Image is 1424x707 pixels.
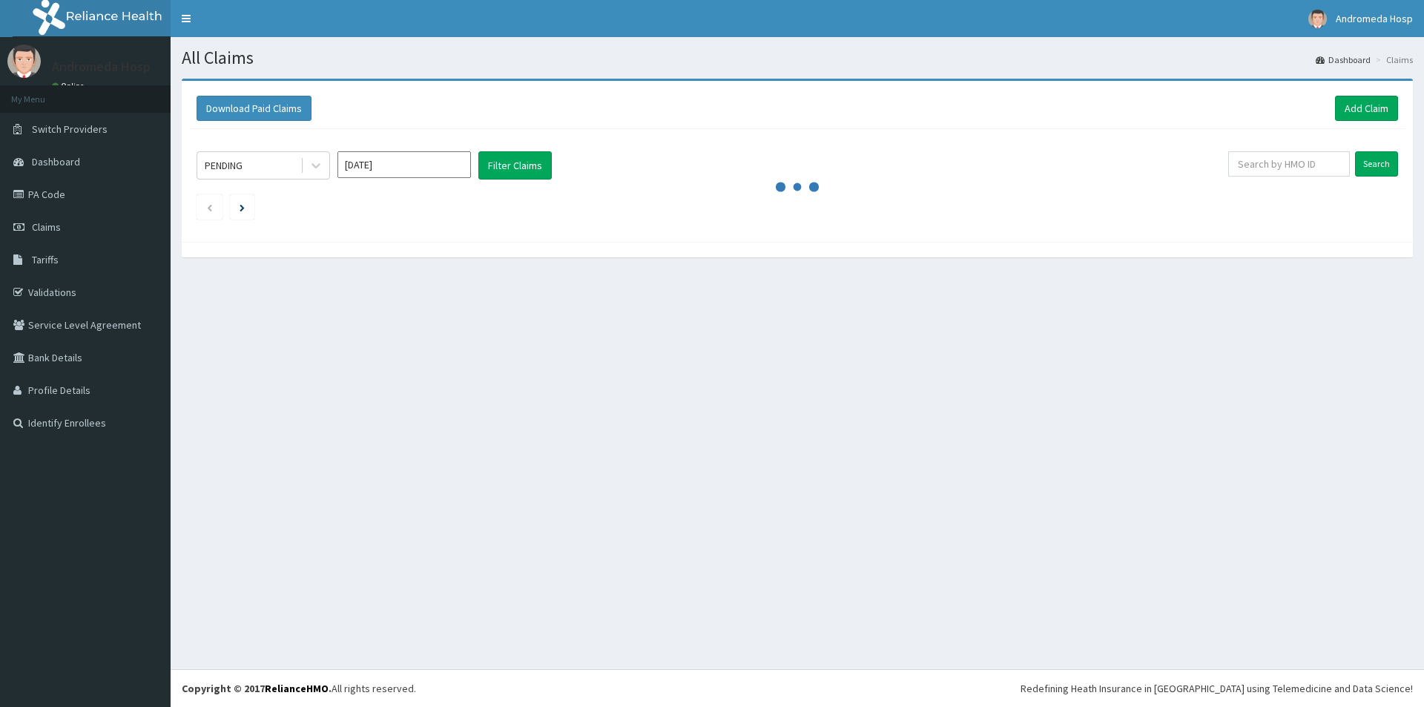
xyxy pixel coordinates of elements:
a: Previous page [206,200,213,214]
h1: All Claims [182,48,1413,68]
span: Dashboard [32,155,80,168]
a: Add Claim [1335,96,1398,121]
span: Tariffs [32,253,59,266]
input: Search by HMO ID [1228,151,1350,177]
img: User Image [1308,10,1327,28]
button: Filter Claims [478,151,552,180]
p: Andromeda Hosp [52,60,151,73]
li: Claims [1372,53,1413,66]
span: Claims [32,220,61,234]
a: Dashboard [1316,53,1371,66]
div: Redefining Heath Insurance in [GEOGRAPHIC_DATA] using Telemedicine and Data Science! [1021,681,1413,696]
button: Download Paid Claims [197,96,311,121]
span: Switch Providers [32,122,108,136]
a: Next page [240,200,245,214]
div: PENDING [205,158,243,173]
svg: audio-loading [775,165,820,209]
strong: Copyright © 2017 . [182,682,332,695]
a: RelianceHMO [265,682,329,695]
img: User Image [7,45,41,78]
span: Andromeda Hosp [1336,12,1413,25]
footer: All rights reserved. [171,669,1424,707]
input: Search [1355,151,1398,177]
a: Online [52,81,88,91]
input: Select Month and Year [337,151,471,178]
